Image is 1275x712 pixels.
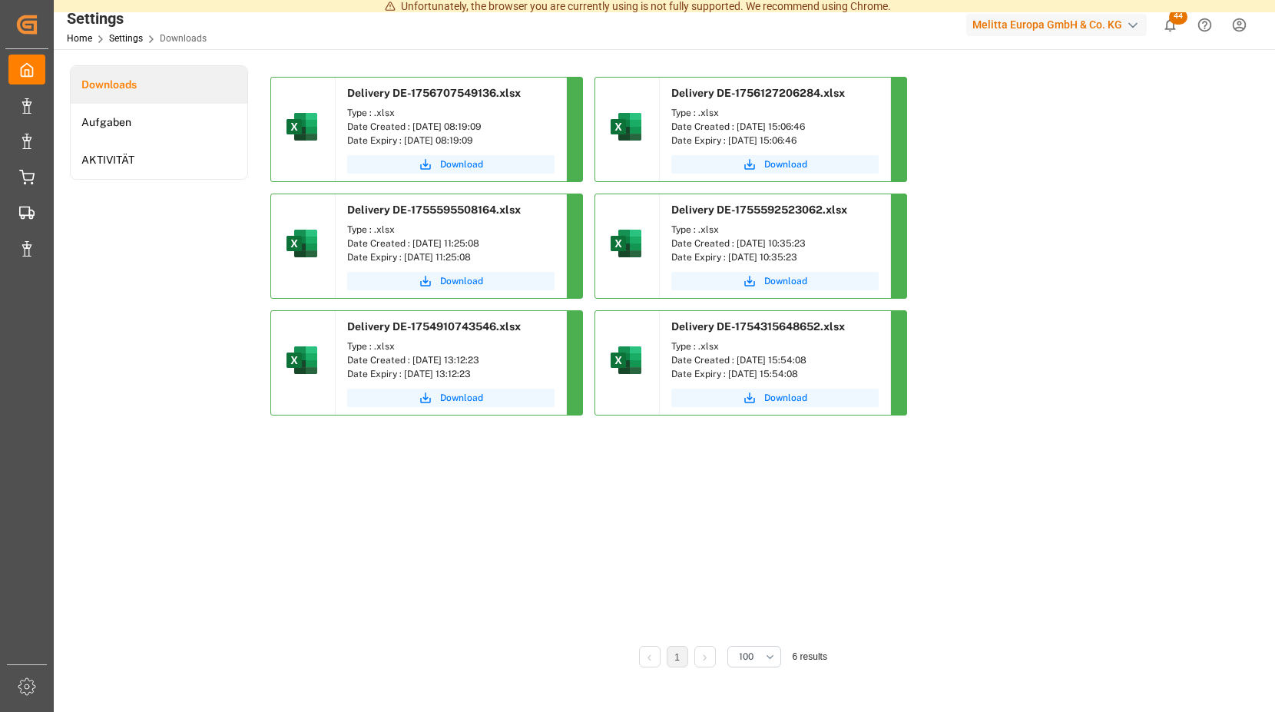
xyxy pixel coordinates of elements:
[347,353,555,367] div: Date Created : [DATE] 13:12:23
[608,225,644,262] img: microsoft-excel-2019--v1.png
[671,353,879,367] div: Date Created : [DATE] 15:54:08
[283,342,320,379] img: microsoft-excel-2019--v1.png
[67,7,207,30] div: Settings
[347,272,555,290] button: Download
[966,14,1147,36] div: Melitta Europa GmbH & Co. KG
[608,108,644,145] img: microsoft-excel-2019--v1.png
[347,155,555,174] button: Download
[727,646,781,667] button: open menu
[347,223,555,237] div: Type : .xlsx
[674,652,680,663] a: 1
[639,646,661,667] li: Previous Page
[671,272,879,290] button: Download
[671,367,879,381] div: Date Expiry : [DATE] 15:54:08
[764,157,807,171] span: Download
[67,33,92,44] a: Home
[671,87,845,99] span: Delivery DE-1756127206284.xlsx
[764,391,807,405] span: Download
[283,225,320,262] img: microsoft-excel-2019--v1.png
[347,237,555,250] div: Date Created : [DATE] 11:25:08
[109,33,143,44] a: Settings
[667,646,688,667] li: 1
[739,650,753,664] span: 100
[283,108,320,145] img: microsoft-excel-2019--v1.png
[764,274,807,288] span: Download
[694,646,716,667] li: Next Page
[440,274,483,288] span: Download
[347,87,521,99] span: Delivery DE-1756707549136.xlsx
[671,106,879,120] div: Type : .xlsx
[671,389,879,407] button: Download
[347,204,521,216] span: Delivery DE-1755595508164.xlsx
[1153,8,1187,42] button: show 44 new notifications
[671,250,879,264] div: Date Expiry : [DATE] 10:35:23
[347,367,555,381] div: Date Expiry : [DATE] 13:12:23
[347,320,521,333] span: Delivery DE-1754910743546.xlsx
[1187,8,1222,42] button: Help Center
[347,389,555,407] button: Download
[671,134,879,147] div: Date Expiry : [DATE] 15:06:46
[966,10,1153,39] button: Melitta Europa GmbH & Co. KG
[671,204,847,216] span: Delivery DE-1755592523062.xlsx
[347,134,555,147] div: Date Expiry : [DATE] 08:19:09
[793,651,827,662] span: 6 results
[440,391,483,405] span: Download
[347,339,555,353] div: Type : .xlsx
[671,223,879,237] div: Type : .xlsx
[608,342,644,379] img: microsoft-excel-2019--v1.png
[440,157,483,171] span: Download
[71,66,247,104] a: Downloads
[347,120,555,134] div: Date Created : [DATE] 08:19:09
[71,104,247,141] a: Aufgaben
[671,320,845,333] span: Delivery DE-1754315648652.xlsx
[347,250,555,264] div: Date Expiry : [DATE] 11:25:08
[671,155,879,174] button: Download
[347,106,555,120] div: Type : .xlsx
[671,120,879,134] div: Date Created : [DATE] 15:06:46
[71,141,247,179] a: AKTIVITÄT
[671,237,879,250] div: Date Created : [DATE] 10:35:23
[1169,9,1187,25] span: 44
[671,339,879,353] div: Type : .xlsx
